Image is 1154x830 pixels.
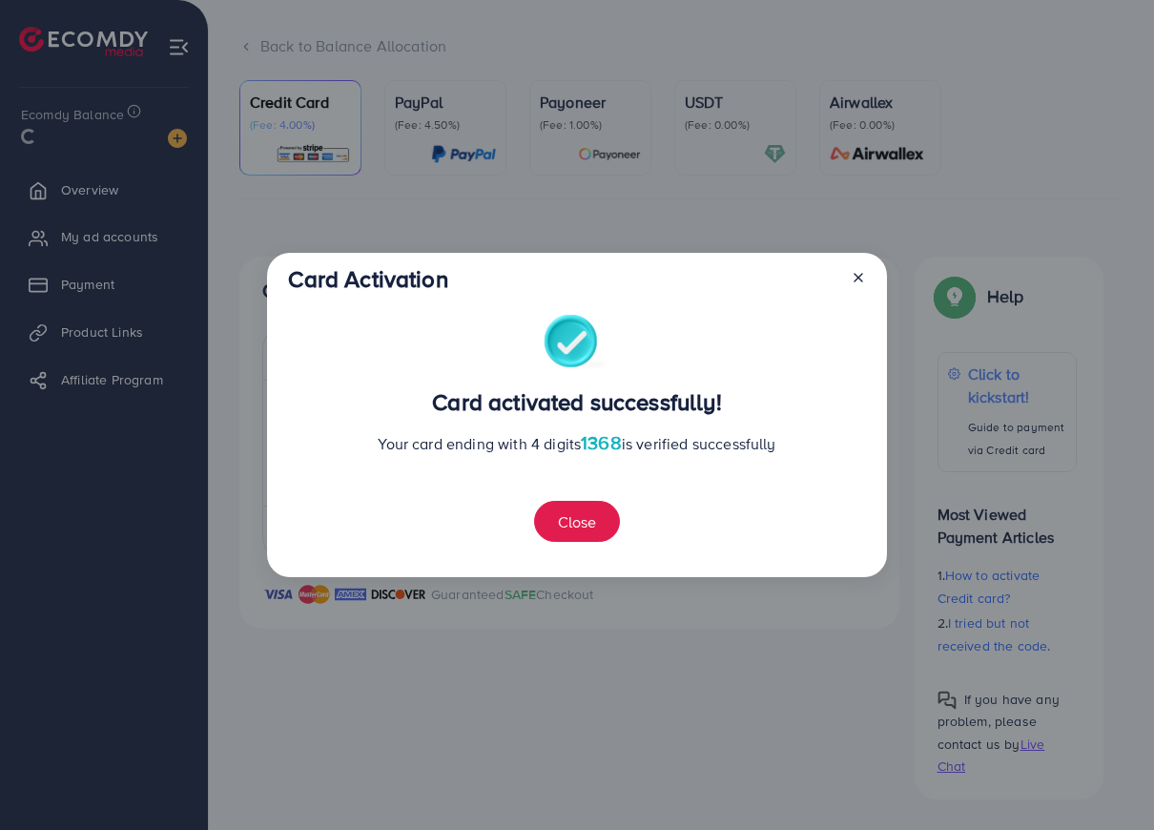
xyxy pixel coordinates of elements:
[544,315,611,373] img: success
[581,428,622,456] span: 1368
[534,501,620,542] button: Close
[1073,744,1140,816] iframe: Chat
[288,388,865,416] h3: Card activated successfully!
[288,265,447,293] h3: Card Activation
[288,431,865,455] p: Your card ending with 4 digits is verified successfully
